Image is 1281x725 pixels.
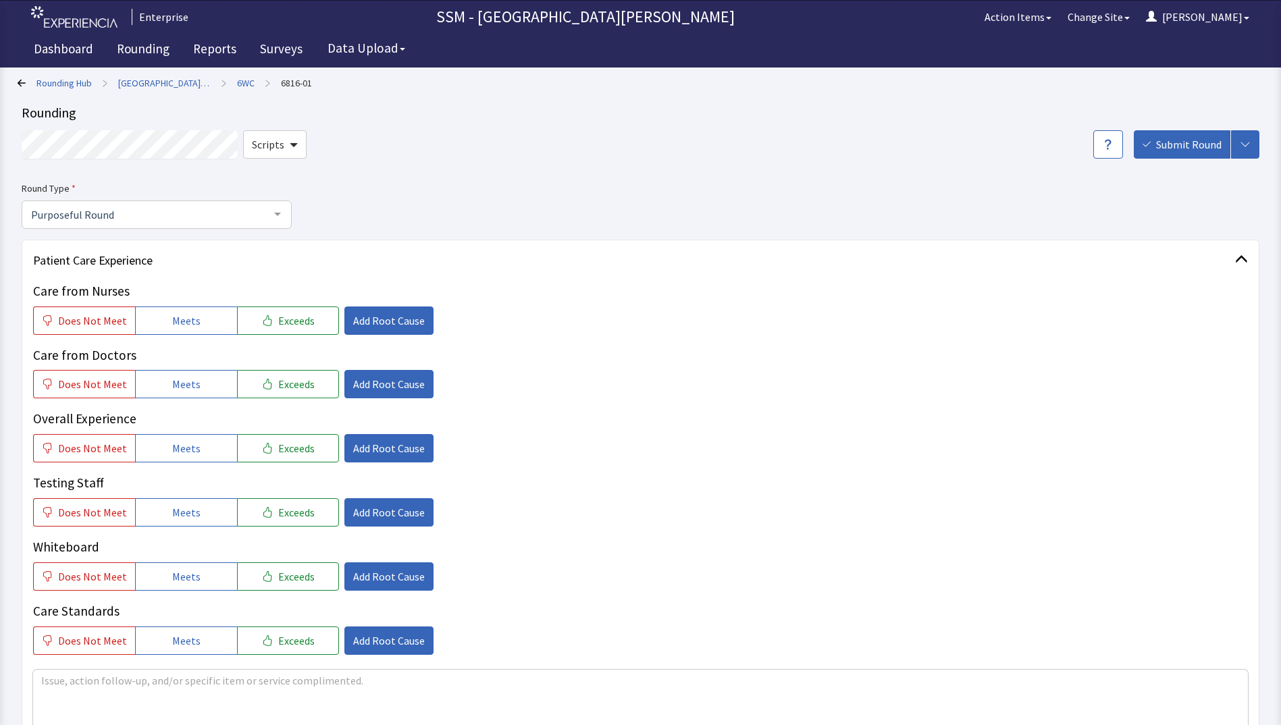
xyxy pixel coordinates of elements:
[107,34,180,68] a: Rounding
[33,346,1248,365] p: Care from Doctors
[1138,3,1257,30] button: [PERSON_NAME]
[278,504,315,520] span: Exceeds
[31,6,117,28] img: experiencia_logo.png
[28,207,264,221] span: Purposeful Round
[36,76,92,90] a: Rounding Hub
[33,434,135,462] button: Does Not Meet
[344,626,434,655] button: Add Root Cause
[24,34,103,68] a: Dashboard
[58,568,127,585] span: Does Not Meet
[172,440,201,456] span: Meets
[237,498,339,527] button: Exceeds
[22,103,1259,122] div: Rounding
[58,504,127,520] span: Does Not Meet
[58,376,127,392] span: Does Not Meet
[1134,130,1230,159] button: Submit Round
[135,370,237,398] button: Meets
[33,537,1248,557] p: Whiteboard
[278,313,315,329] span: Exceeds
[183,34,246,68] a: Reports
[344,434,434,462] button: Add Root Cause
[33,251,1235,270] span: Patient Care Experience
[33,498,135,527] button: Does Not Meet
[221,70,226,97] span: >
[237,370,339,398] button: Exceeds
[33,409,1248,429] p: Overall Experience
[250,34,313,68] a: Surveys
[344,562,434,591] button: Add Root Cause
[237,76,255,90] a: 6WC
[243,130,307,159] button: Scripts
[237,562,339,591] button: Exceeds
[22,180,292,196] label: Round Type
[278,568,315,585] span: Exceeds
[353,504,425,520] span: Add Root Cause
[172,376,201,392] span: Meets
[33,281,1248,301] p: Care from Nurses
[135,562,237,591] button: Meets
[353,568,425,585] span: Add Root Cause
[135,498,237,527] button: Meets
[278,440,315,456] span: Exceeds
[33,473,1248,493] p: Testing Staff
[1060,3,1138,30] button: Change Site
[319,36,413,61] button: Data Upload
[172,313,201,329] span: Meets
[135,306,237,335] button: Meets
[278,376,315,392] span: Exceeds
[118,76,211,90] a: [GEOGRAPHIC_DATA][PERSON_NAME]
[33,306,135,335] button: Does Not Meet
[172,568,201,585] span: Meets
[58,313,127,329] span: Does Not Meet
[344,370,434,398] button: Add Root Cause
[344,498,434,527] button: Add Root Cause
[344,306,434,335] button: Add Root Cause
[237,626,339,655] button: Exceeds
[172,633,201,649] span: Meets
[33,601,1248,621] p: Care Standards
[58,633,127,649] span: Does Not Meet
[135,626,237,655] button: Meets
[976,3,1060,30] button: Action Items
[265,70,270,97] span: >
[33,562,135,591] button: Does Not Meet
[33,370,135,398] button: Does Not Meet
[58,440,127,456] span: Does Not Meet
[353,440,425,456] span: Add Root Cause
[281,76,312,90] a: 6816-01
[172,504,201,520] span: Meets
[237,306,339,335] button: Exceeds
[33,626,135,655] button: Does Not Meet
[353,313,425,329] span: Add Root Cause
[194,6,976,28] p: SSM - [GEOGRAPHIC_DATA][PERSON_NAME]
[278,633,315,649] span: Exceeds
[103,70,107,97] span: >
[252,136,284,153] span: Scripts
[135,434,237,462] button: Meets
[237,434,339,462] button: Exceeds
[132,9,188,25] div: Enterprise
[1156,136,1222,153] span: Submit Round
[353,633,425,649] span: Add Root Cause
[353,376,425,392] span: Add Root Cause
